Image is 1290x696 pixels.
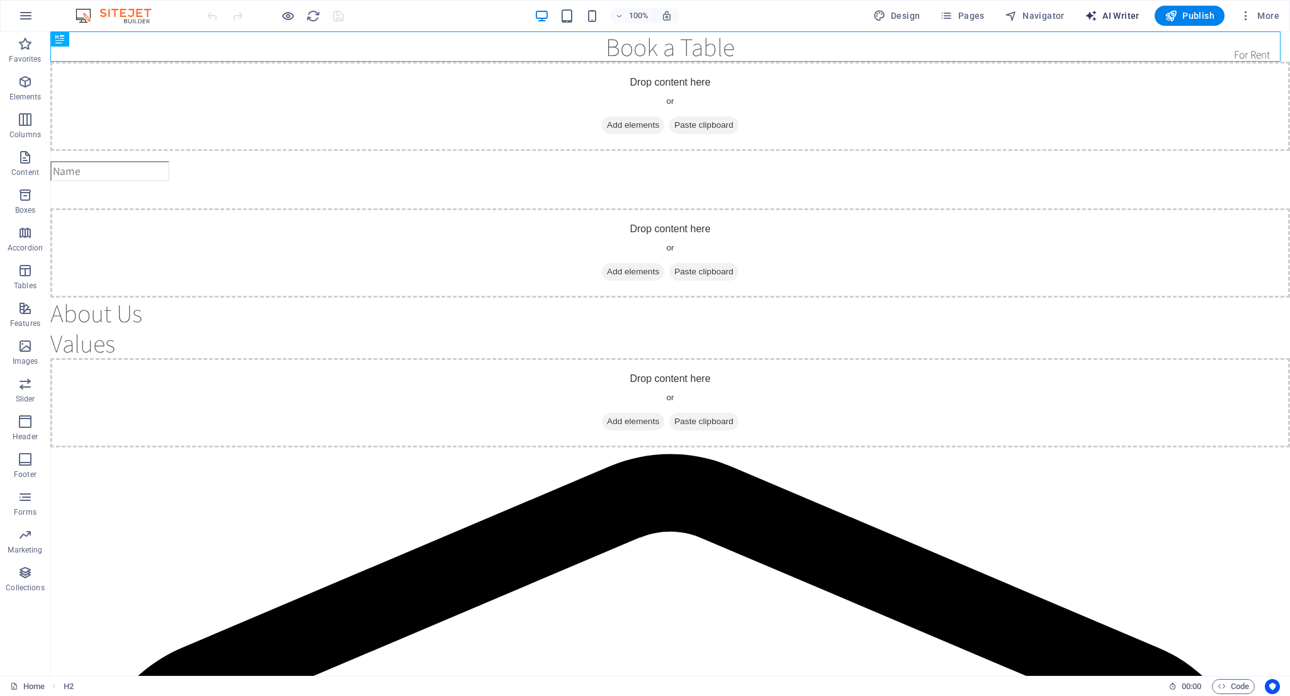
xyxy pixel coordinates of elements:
img: Editor Logo [72,8,167,23]
button: Click here to leave preview mode and continue editing [280,8,295,23]
span: Navigator [1005,9,1065,22]
p: Accordion [8,243,43,253]
button: Navigator [1000,6,1070,26]
p: Boxes [15,205,36,215]
i: On resize automatically adjust zoom level to fit chosen device. [661,10,672,21]
span: Code [1218,679,1249,694]
button: Code [1212,679,1255,694]
button: 100% [609,8,654,23]
span: : [1191,682,1192,691]
span: Paste clipboard [619,85,688,103]
p: Favorites [9,54,41,64]
button: AI Writer [1080,6,1145,26]
div: For Rent [1174,10,1230,36]
span: Add elements [552,85,614,103]
span: Design [873,9,920,22]
p: Columns [9,130,41,140]
p: Forms [14,507,37,517]
p: Collections [6,583,44,593]
button: Usercentrics [1265,679,1280,694]
span: Pages [940,9,984,22]
p: Features [10,318,40,328]
h6: Session time [1168,679,1202,694]
p: Elements [9,92,42,102]
i: Reload page [306,9,320,23]
span: AI Writer [1085,9,1140,22]
p: Header [13,432,38,442]
span: Add elements [552,232,614,249]
button: reload [305,8,320,23]
button: Publish [1155,6,1225,26]
span: More [1240,9,1279,22]
span: 00 00 [1182,679,1201,694]
p: Marketing [8,545,42,555]
span: Click to select. Double-click to edit [64,679,74,694]
button: More [1235,6,1284,26]
h6: 100% [628,8,648,23]
p: Tables [14,281,37,291]
div: Design (Ctrl+Alt+Y) [868,6,925,26]
span: Add elements [552,381,614,399]
p: Footer [14,469,37,480]
p: Slider [16,394,35,404]
button: Pages [935,6,989,26]
span: Publish [1165,9,1214,22]
span: Paste clipboard [619,381,688,399]
button: Design [868,6,925,26]
a: Click to cancel selection. Double-click to open Pages [10,679,45,694]
p: Content [11,167,39,177]
p: Images [13,356,38,366]
span: Paste clipboard [619,232,688,249]
nav: breadcrumb [64,679,74,694]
